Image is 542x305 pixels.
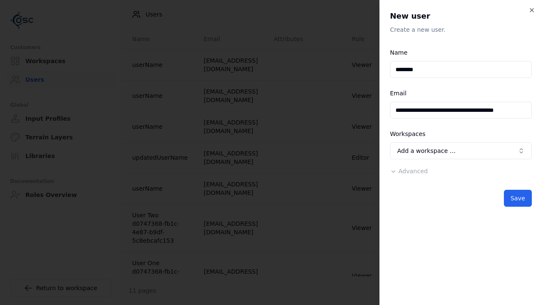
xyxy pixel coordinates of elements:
[504,190,532,207] button: Save
[397,147,456,155] span: Add a workspace …
[398,168,428,175] span: Advanced
[390,10,532,22] h2: New user
[390,167,428,175] button: Advanced
[390,130,426,137] label: Workspaces
[390,49,407,56] label: Name
[390,90,406,97] label: Email
[390,25,532,34] p: Create a new user.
